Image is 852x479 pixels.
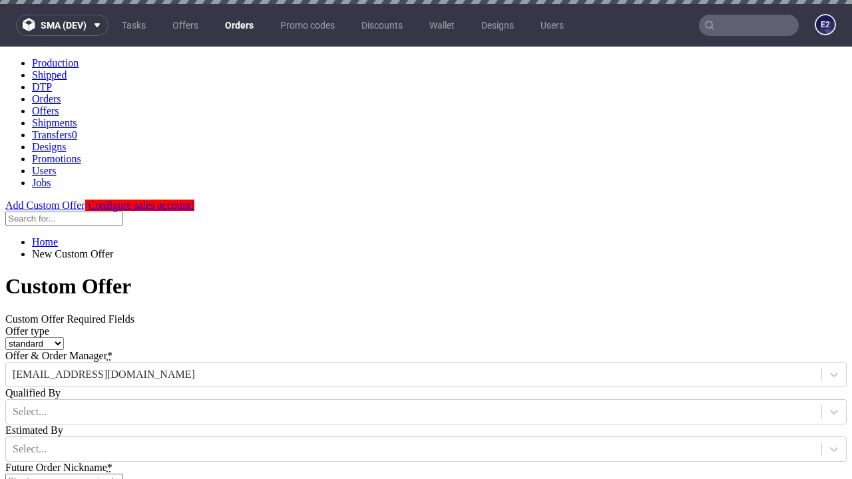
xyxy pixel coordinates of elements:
[217,15,262,36] a: Orders
[32,59,59,70] a: Offers
[32,47,61,58] a: Orders
[5,153,85,164] a: Add Custom Offer
[107,415,112,426] abbr: required
[5,341,61,352] label: Qualified By
[16,15,108,36] button: sma (dev)
[32,35,52,46] a: DTP
[72,82,77,94] span: 0
[5,228,847,252] h1: Custom Offer
[32,202,847,214] li: New Custom Offer
[32,190,58,201] a: Home
[85,153,194,164] a: Configure sales account!
[5,303,112,315] label: Offer & Order Manager
[32,71,77,82] a: Shipments
[816,15,835,34] figcaption: e2
[421,15,463,36] a: Wallet
[107,303,112,315] abbr: required
[32,23,67,34] a: Shipped
[41,21,87,30] span: sma (dev)
[32,118,56,130] a: Users
[114,15,154,36] a: Tasks
[532,15,572,36] a: Users
[32,106,81,118] a: Promotions
[353,15,411,36] a: Discounts
[32,130,51,142] a: Jobs
[5,415,112,426] label: Future Order Nickname
[5,378,63,389] label: Estimated By
[5,165,123,179] input: Search for...
[5,279,49,290] label: Offer type
[5,267,134,278] span: Custom Offer Required Fields
[272,15,343,36] a: Promo codes
[32,11,79,22] a: Production
[164,15,206,36] a: Offers
[89,153,194,164] span: Configure sales account!
[473,15,522,36] a: Designs
[5,427,123,441] input: Short company name, ie.: 'coca-cola-inc'. Allowed characters: letters, digits, - and _
[32,94,67,106] a: Designs
[32,82,77,94] a: Transfers0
